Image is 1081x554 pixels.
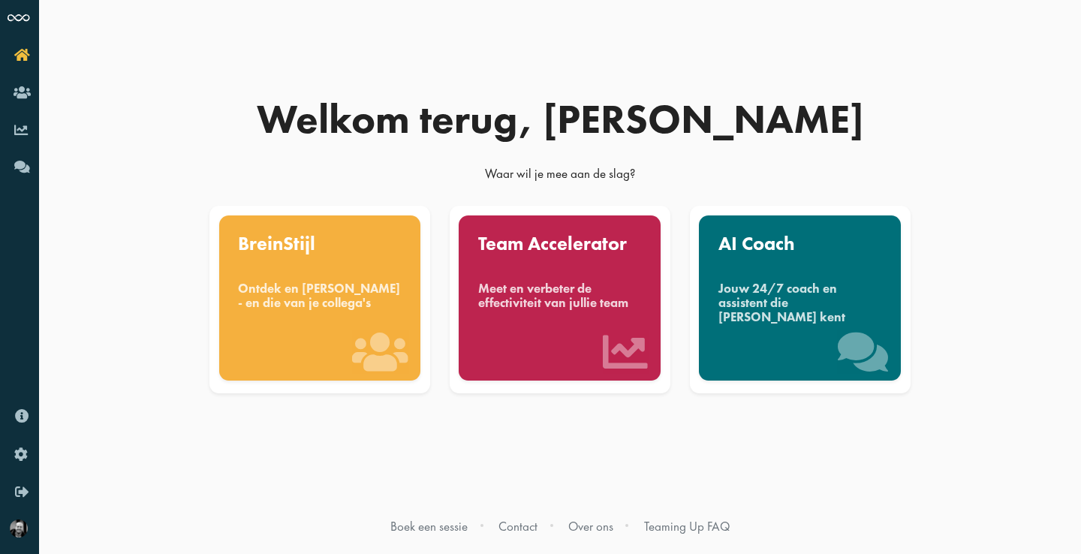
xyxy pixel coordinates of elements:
a: Teaming Up FAQ [644,518,730,534]
a: BreinStijl Ontdek en [PERSON_NAME] - en die van je collega's [206,206,434,393]
div: Team Accelerator [478,234,642,254]
div: Jouw 24/7 coach en assistent die [PERSON_NAME] kent [718,282,882,325]
div: BreinStijl [238,234,402,254]
a: Boek een sessie [390,518,468,534]
div: Ontdek en [PERSON_NAME] - en die van je collega's [238,282,402,311]
a: AI Coach Jouw 24/7 coach en assistent die [PERSON_NAME] kent [686,206,914,393]
div: Meet en verbeter de effectiviteit van jullie team [478,282,642,311]
div: Waar wil je mee aan de slag? [200,165,920,189]
a: Over ons [568,518,613,534]
a: Team Accelerator Meet en verbeter de effectiviteit van jullie team [446,206,673,393]
div: AI Coach [718,234,882,254]
a: Contact [498,518,537,534]
div: Welkom terug, [PERSON_NAME] [200,99,920,140]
